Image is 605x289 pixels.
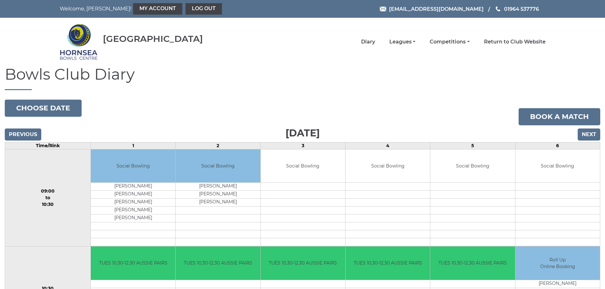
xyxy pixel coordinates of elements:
[5,149,91,246] td: 09:00 to 10:30
[519,108,600,125] a: Book a match
[91,191,175,199] td: [PERSON_NAME]
[389,6,484,12] span: [EMAIL_ADDRESS][DOMAIN_NAME]
[91,207,175,214] td: [PERSON_NAME]
[496,6,500,11] img: Phone us
[380,5,484,13] a: Email [EMAIL_ADDRESS][DOMAIN_NAME]
[5,128,41,141] input: Previous
[504,6,539,12] span: 01964 537776
[176,149,260,183] td: Social Bowling
[430,149,515,183] td: Social Bowling
[91,149,175,183] td: Social Bowling
[261,246,345,280] td: TUES 10.30-12.30 AUSSIE PAIRS
[515,246,600,280] td: Roll Up Online Booking
[430,246,515,280] td: TUES 10.30-12.30 AUSSIE PAIRS
[91,199,175,207] td: [PERSON_NAME]
[5,66,600,90] h1: Bowls Club Diary
[495,5,539,13] a: Phone us 01964 537776
[261,149,345,183] td: Social Bowling
[60,20,98,64] img: Hornsea Bowls Centre
[484,38,546,45] a: Return to Club Website
[346,246,430,280] td: TUES 10.30-12.30 AUSSIE PAIRS
[345,142,430,149] td: 4
[5,142,91,149] td: Time/Rink
[176,183,260,191] td: [PERSON_NAME]
[380,7,386,11] img: Email
[176,199,260,207] td: [PERSON_NAME]
[515,280,600,288] td: [PERSON_NAME]
[91,246,175,280] td: TUES 10.30-12.30 AUSSIE PAIRS
[103,34,203,44] div: [GEOGRAPHIC_DATA]
[91,183,175,191] td: [PERSON_NAME]
[260,142,345,149] td: 3
[389,38,415,45] a: Leagues
[133,3,182,15] a: My Account
[91,142,175,149] td: 1
[361,38,375,45] a: Diary
[515,142,600,149] td: 6
[185,3,222,15] a: Log out
[176,142,260,149] td: 2
[578,128,600,141] input: Next
[91,214,175,222] td: [PERSON_NAME]
[346,149,430,183] td: Social Bowling
[176,191,260,199] td: [PERSON_NAME]
[176,246,260,280] td: TUES 10.30-12.30 AUSSIE PAIRS
[60,3,257,15] nav: Welcome, [PERSON_NAME]!
[430,142,515,149] td: 5
[5,100,82,117] button: Choose date
[430,38,469,45] a: Competitions
[515,149,600,183] td: Social Bowling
